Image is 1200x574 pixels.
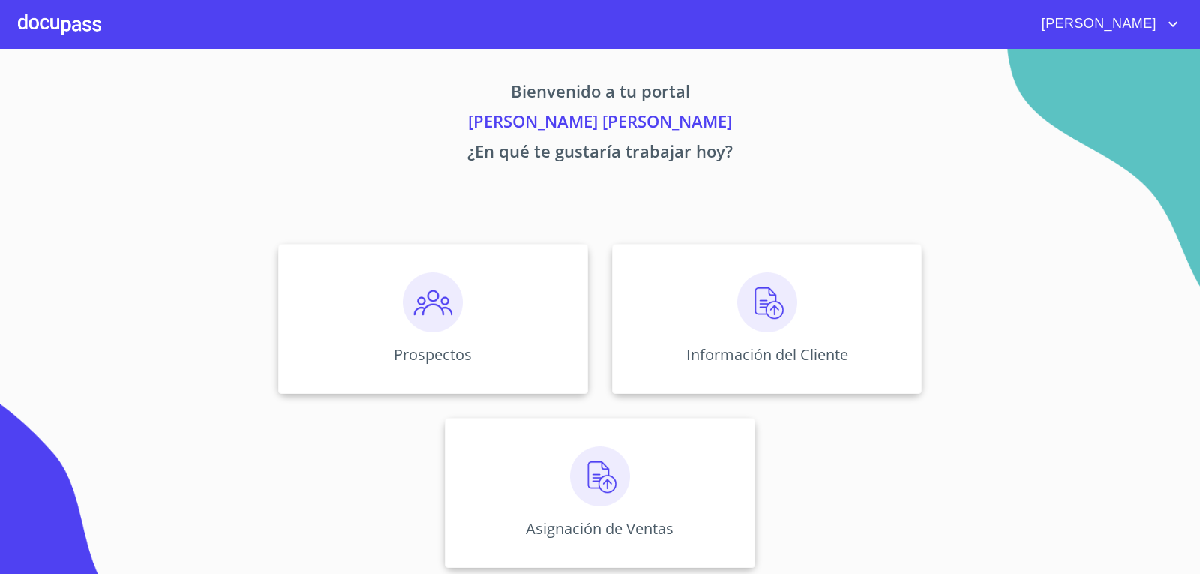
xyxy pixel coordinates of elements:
[686,344,848,365] p: Información del Cliente
[138,139,1062,169] p: ¿En qué te gustaría trabajar hoy?
[1030,12,1164,36] span: [PERSON_NAME]
[570,446,630,506] img: carga.png
[394,344,472,365] p: Prospectos
[526,518,673,539] p: Asignación de Ventas
[737,272,797,332] img: carga.png
[1030,12,1182,36] button: account of current user
[138,79,1062,109] p: Bienvenido a tu portal
[403,272,463,332] img: prospectos.png
[138,109,1062,139] p: [PERSON_NAME] [PERSON_NAME]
